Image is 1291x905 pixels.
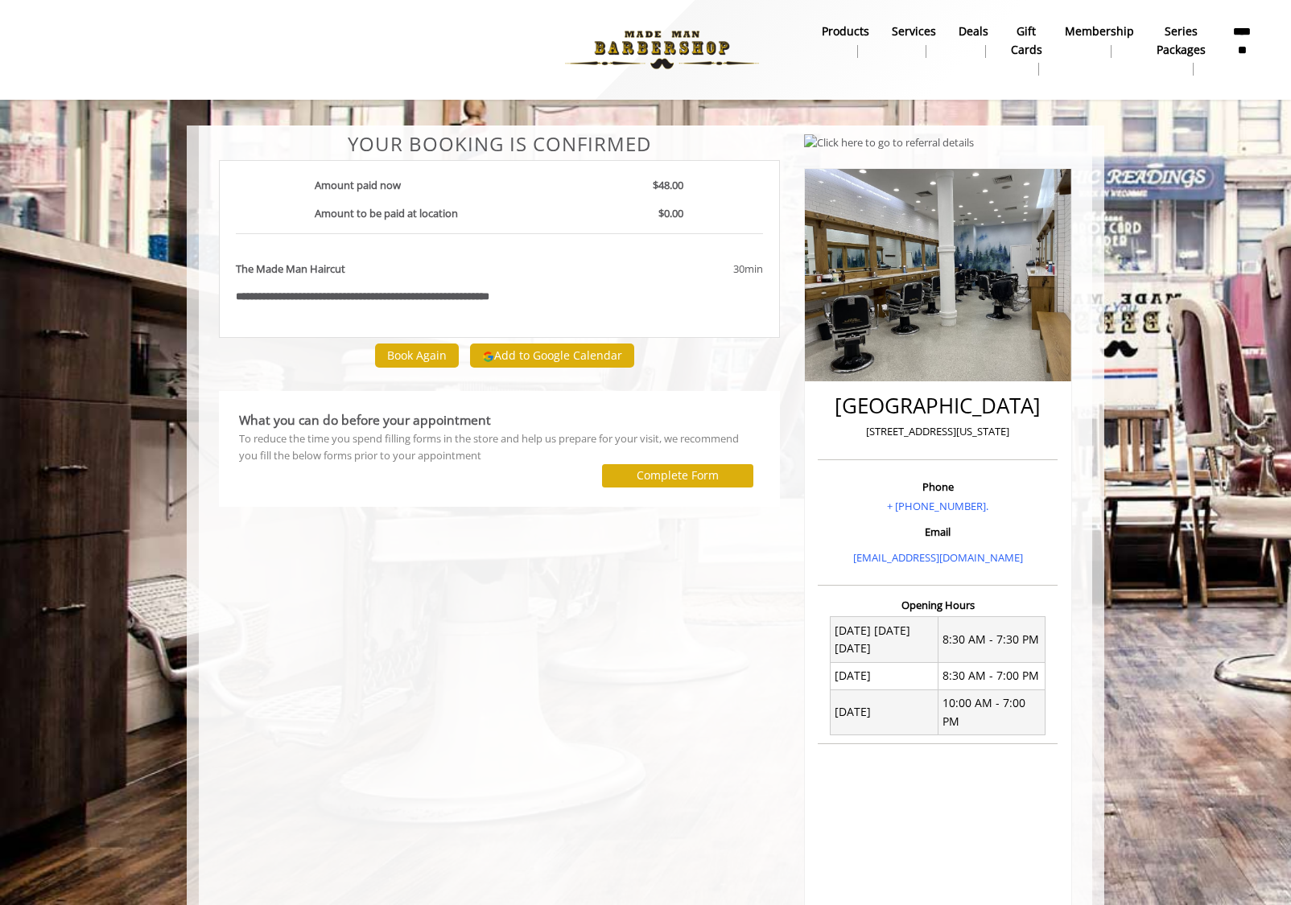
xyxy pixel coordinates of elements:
b: Membership [1065,23,1134,40]
img: Click here to go to referral details [804,134,974,151]
b: The Made Man Haircut [236,261,345,278]
td: 8:30 AM - 7:30 PM [938,617,1046,662]
b: Deals [959,23,988,40]
b: products [822,23,869,40]
h2: [GEOGRAPHIC_DATA] [822,394,1054,418]
td: [DATE] [831,689,938,734]
a: ServicesServices [881,20,947,62]
a: Series packagesSeries packages [1145,20,1217,80]
b: $48.00 [653,178,683,192]
h3: Opening Hours [818,599,1058,611]
td: 8:30 AM - 7:00 PM [938,662,1046,689]
button: Add to Google Calendar [470,343,634,368]
b: Services [892,23,936,40]
a: [EMAIL_ADDRESS][DOMAIN_NAME] [853,550,1023,565]
img: Made Man Barbershop logo [551,6,773,94]
div: 30min [603,261,762,278]
h3: Email [822,526,1054,537]
b: Amount paid now [315,178,401,192]
b: gift cards [1011,23,1042,59]
a: DealsDeals [947,20,1000,62]
b: $0.00 [658,206,683,220]
center: Your Booking is confirmed [219,134,780,154]
a: Productsproducts [810,20,881,62]
div: To reduce the time you spend filling forms in the store and help us prepare for your visit, we re... [239,430,760,464]
b: Series packages [1157,23,1206,59]
b: What you can do before your appointment [239,411,491,429]
h3: Phone [822,481,1054,492]
td: [DATE] [DATE] [DATE] [831,617,938,662]
label: Complete Form [637,469,719,482]
p: [STREET_ADDRESS][US_STATE] [822,423,1054,440]
a: Gift cardsgift cards [1000,20,1054,80]
a: MembershipMembership [1054,20,1145,62]
td: 10:00 AM - 7:00 PM [938,689,1046,734]
b: Amount to be paid at location [315,206,458,220]
button: Book Again [375,343,459,367]
a: + [PHONE_NUMBER]. [887,499,988,513]
td: [DATE] [831,662,938,689]
button: Complete Form [602,464,753,487]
